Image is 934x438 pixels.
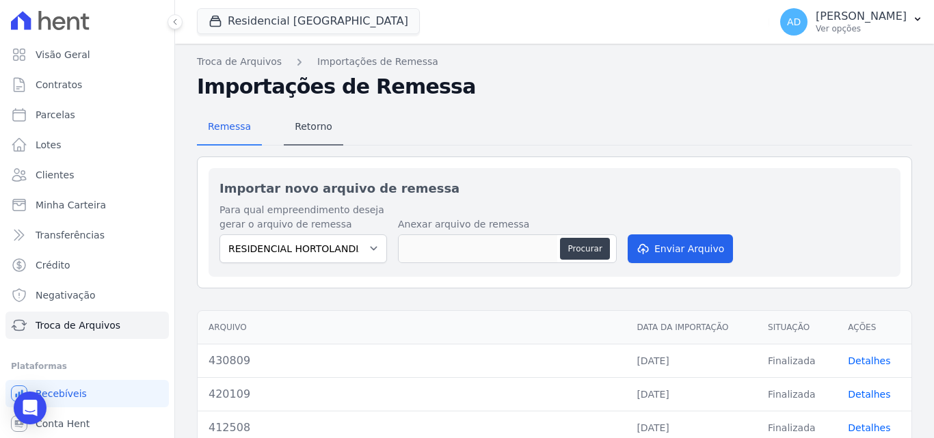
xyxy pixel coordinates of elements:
button: Enviar Arquivo [628,234,733,263]
nav: Tab selector [197,110,343,146]
button: AD [PERSON_NAME] Ver opções [769,3,934,41]
a: Importações de Remessa [317,55,438,69]
a: Parcelas [5,101,169,128]
button: Residencial [GEOGRAPHIC_DATA] [197,8,420,34]
a: Minha Carteira [5,191,169,219]
a: Detalhes [848,422,890,433]
span: Retorno [286,113,341,140]
span: Remessa [200,113,259,140]
h2: Importações de Remessa [197,74,912,99]
span: Clientes [36,168,74,182]
span: Parcelas [36,108,75,122]
label: Anexar arquivo de remessa [398,217,617,232]
span: Crédito [36,258,70,272]
td: [DATE] [626,377,757,411]
td: Finalizada [757,344,837,377]
div: 430809 [209,353,615,369]
div: 412508 [209,420,615,436]
a: Recebíveis [5,380,169,407]
span: Minha Carteira [36,198,106,212]
a: Remessa [197,110,262,146]
a: Transferências [5,221,169,249]
th: Arquivo [198,311,626,344]
a: Negativação [5,282,169,309]
td: [DATE] [626,344,757,377]
p: Ver opções [816,23,907,34]
a: Detalhes [848,389,890,400]
div: Open Intercom Messenger [14,392,46,424]
span: Troca de Arquivos [36,318,120,332]
a: Clientes [5,161,169,189]
a: Crédito [5,251,169,279]
a: Contratos [5,71,169,98]
h2: Importar novo arquivo de remessa [219,179,890,197]
span: AD [787,17,801,27]
label: Para qual empreendimento deseja gerar o arquivo de remessa [219,203,387,232]
a: Visão Geral [5,41,169,68]
nav: Breadcrumb [197,55,912,69]
span: Conta Hent [36,417,90,430]
span: Lotes [36,138,62,152]
th: Data da Importação [626,311,757,344]
div: Plataformas [11,358,163,374]
p: [PERSON_NAME] [816,10,907,23]
div: 420109 [209,386,615,402]
a: Conta Hent [5,410,169,437]
button: Procurar [560,238,609,260]
th: Situação [757,311,837,344]
span: Negativação [36,288,96,302]
td: Finalizada [757,377,837,411]
a: Retorno [284,110,343,146]
a: Troca de Arquivos [197,55,282,69]
th: Ações [837,311,911,344]
a: Lotes [5,131,169,159]
a: Troca de Arquivos [5,312,169,339]
span: Transferências [36,228,105,242]
span: Visão Geral [36,48,90,61]
span: Contratos [36,78,82,92]
a: Detalhes [848,355,890,366]
span: Recebíveis [36,387,87,400]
